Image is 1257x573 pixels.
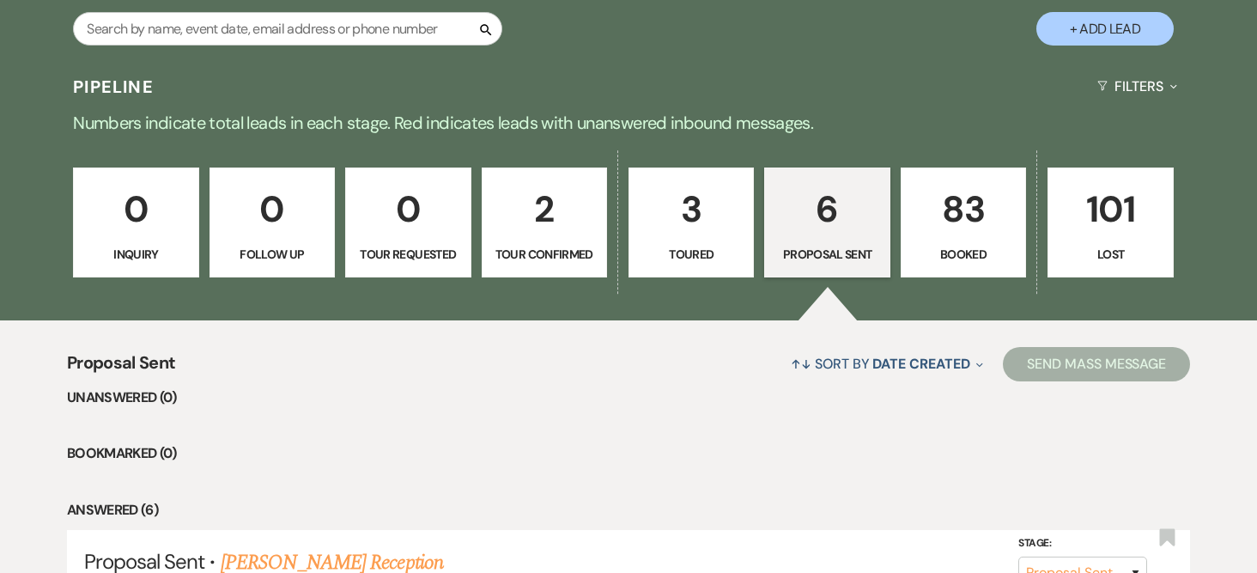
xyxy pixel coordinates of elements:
input: Search by name, event date, email address or phone number [73,12,502,46]
span: Date Created [872,355,969,373]
p: Tour Confirmed [493,245,596,264]
p: Toured [640,245,743,264]
span: Proposal Sent [67,350,176,387]
h3: Pipeline [73,75,154,99]
a: 0Inquiry [73,168,198,277]
li: Unanswered (0) [67,387,1190,409]
p: Booked [912,245,1015,264]
li: Answered (6) [67,499,1190,521]
li: Bookmarked (0) [67,442,1190,465]
a: 101Lost [1047,168,1173,277]
p: 2 [493,180,596,238]
p: Inquiry [84,245,187,264]
span: ↑↓ [791,355,811,373]
p: 0 [356,180,459,238]
button: Sort By Date Created [784,341,990,387]
button: Filters [1090,64,1184,109]
button: + Add Lead [1036,12,1174,46]
a: 0Follow Up [209,168,335,277]
p: 6 [775,180,878,238]
p: 101 [1059,180,1162,238]
a: 3Toured [628,168,754,277]
p: 83 [912,180,1015,238]
button: Send Mass Message [1003,347,1190,381]
a: 83Booked [901,168,1026,277]
a: 6Proposal Sent [764,168,890,277]
p: Numbers indicate total leads in each stage. Red indicates leads with unanswered inbound messages. [10,109,1247,137]
p: Proposal Sent [775,245,878,264]
p: 3 [640,180,743,238]
p: 0 [84,180,187,238]
a: 2Tour Confirmed [482,168,607,277]
p: 0 [221,180,324,238]
p: Follow Up [221,245,324,264]
label: Stage: [1018,534,1147,553]
p: Tour Requested [356,245,459,264]
a: 0Tour Requested [345,168,471,277]
p: Lost [1059,245,1162,264]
